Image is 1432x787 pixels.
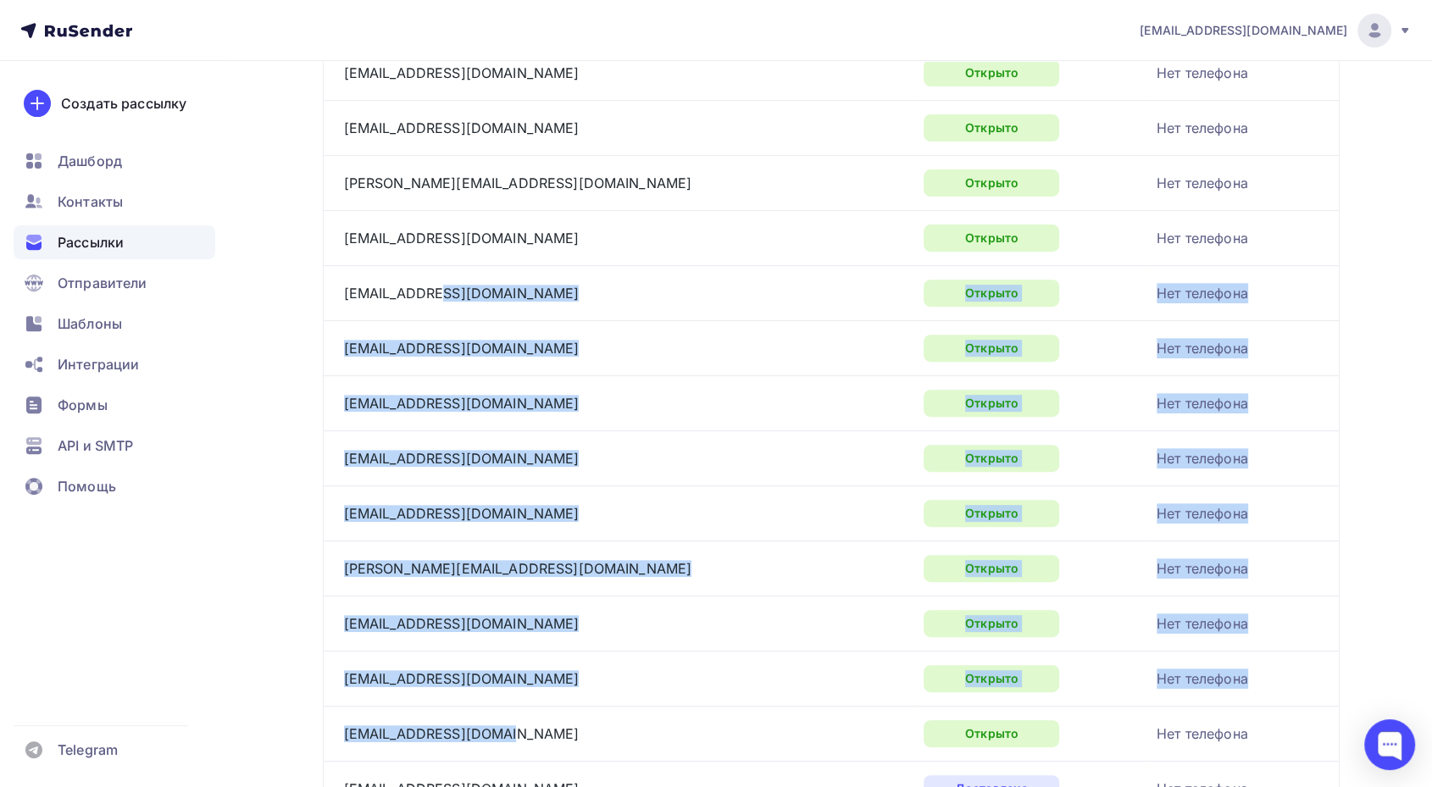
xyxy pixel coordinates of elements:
[924,665,1059,692] div: Открыто
[924,720,1059,747] div: Открыто
[1157,503,1248,524] div: Нет телефона
[14,185,215,219] a: Контакты
[14,266,215,300] a: Отправители
[58,191,123,212] span: Контакты
[58,151,122,171] span: Дашборд
[58,273,147,293] span: Отправители
[924,280,1059,307] div: Открыто
[58,740,118,760] span: Telegram
[58,232,124,252] span: Рассылки
[58,476,116,496] span: Помощь
[344,560,692,577] a: [PERSON_NAME][EMAIL_ADDRESS][DOMAIN_NAME]
[344,505,580,522] a: [EMAIL_ADDRESS][DOMAIN_NAME]
[14,307,215,341] a: Шаблоны
[924,335,1059,362] div: Открыто
[1157,558,1248,579] div: Нет телефона
[58,313,122,334] span: Шаблоны
[1157,228,1248,248] div: Нет телефона
[14,225,215,259] a: Рассылки
[344,119,580,136] a: [EMAIL_ADDRESS][DOMAIN_NAME]
[344,230,580,247] a: [EMAIL_ADDRESS][DOMAIN_NAME]
[344,395,580,412] a: [EMAIL_ADDRESS][DOMAIN_NAME]
[344,450,580,467] a: [EMAIL_ADDRESS][DOMAIN_NAME]
[924,114,1059,141] div: Открыто
[344,64,580,81] a: [EMAIL_ADDRESS][DOMAIN_NAME]
[344,670,580,687] a: [EMAIL_ADDRESS][DOMAIN_NAME]
[1157,173,1248,193] div: Нет телефона
[344,725,580,742] a: [EMAIL_ADDRESS][DOMAIN_NAME]
[924,500,1059,527] div: Открыто
[924,445,1059,472] div: Открыто
[1140,22,1347,39] span: [EMAIL_ADDRESS][DOMAIN_NAME]
[924,169,1059,197] div: Открыто
[344,340,580,357] a: [EMAIL_ADDRESS][DOMAIN_NAME]
[1157,668,1248,689] div: Нет телефона
[924,390,1059,417] div: Открыто
[58,354,139,374] span: Интеграции
[58,435,133,456] span: API и SMTP
[924,224,1059,252] div: Открыто
[58,395,108,415] span: Формы
[924,59,1059,86] div: Открыто
[1157,283,1248,303] div: Нет телефона
[1157,393,1248,413] div: Нет телефона
[344,285,580,302] a: [EMAIL_ADDRESS][DOMAIN_NAME]
[1157,723,1248,744] div: Нет телефона
[61,93,186,114] div: Создать рассылку
[344,615,580,632] a: [EMAIL_ADDRESS][DOMAIN_NAME]
[14,388,215,422] a: Формы
[1157,613,1248,634] div: Нет телефона
[1140,14,1412,47] a: [EMAIL_ADDRESS][DOMAIN_NAME]
[1157,63,1248,83] div: Нет телефона
[1157,448,1248,468] div: Нет телефона
[924,555,1059,582] div: Открыто
[14,144,215,178] a: Дашборд
[924,610,1059,637] div: Открыто
[344,175,692,191] a: [PERSON_NAME][EMAIL_ADDRESS][DOMAIN_NAME]
[1157,338,1248,358] div: Нет телефона
[1157,118,1248,138] div: Нет телефона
